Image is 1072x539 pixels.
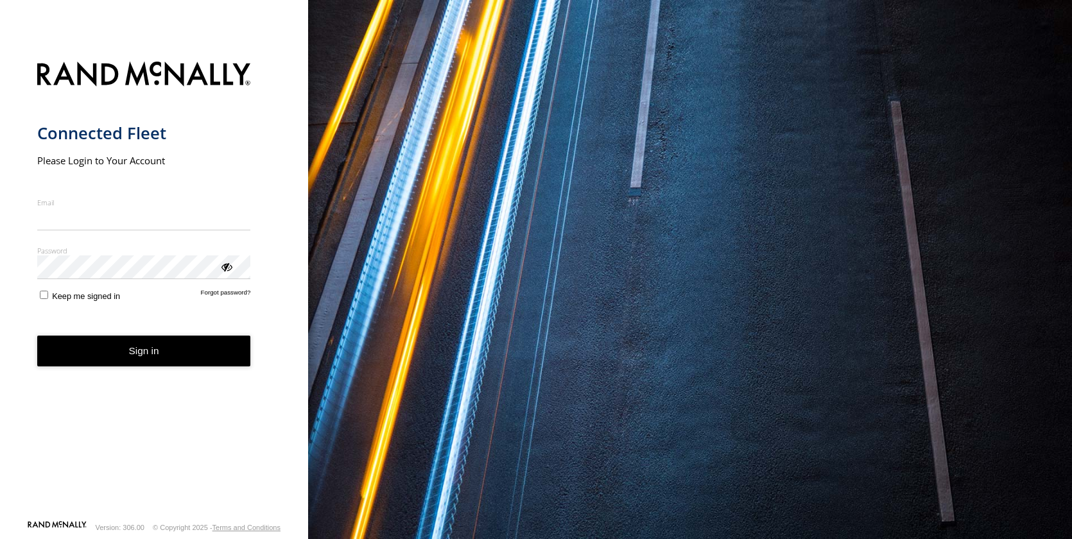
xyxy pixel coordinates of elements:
[37,54,272,520] form: main
[201,289,251,301] a: Forgot password?
[220,260,232,273] div: ViewPassword
[37,123,251,144] h1: Connected Fleet
[96,524,144,531] div: Version: 306.00
[40,291,48,299] input: Keep me signed in
[28,521,87,534] a: Visit our Website
[37,154,251,167] h2: Please Login to Your Account
[37,198,251,207] label: Email
[37,246,251,255] label: Password
[52,291,120,301] span: Keep me signed in
[153,524,281,531] div: © Copyright 2025 -
[212,524,281,531] a: Terms and Conditions
[37,59,251,92] img: Rand McNally
[37,336,251,367] button: Sign in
